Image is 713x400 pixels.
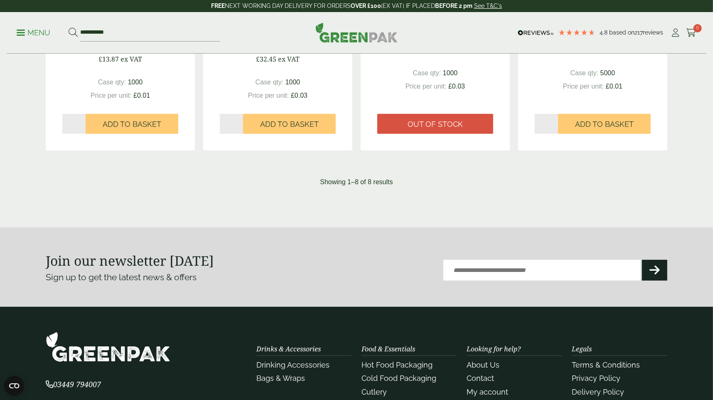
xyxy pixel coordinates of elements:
span: 1000 [285,79,300,86]
a: Out of stock [377,114,493,134]
span: reviews [643,29,663,36]
strong: Join our newsletter [DATE] [46,252,214,269]
i: Cart [686,29,696,37]
span: Based on [609,29,634,36]
span: ex VAT [120,54,142,64]
span: Add to Basket [575,120,634,129]
a: Terms & Conditions [572,360,640,369]
a: Bags & Wraps [256,374,305,383]
button: Open CMP widget [4,376,24,396]
strong: OVER £100 [351,2,381,9]
a: Cold Food Packaging [361,374,436,383]
span: Add to Basket [260,120,319,129]
span: £0.03 [291,92,307,99]
span: ex VAT [278,54,300,64]
span: Price per unit: [248,92,289,99]
span: 217 [634,29,643,36]
span: 1000 [128,79,143,86]
a: 0 [686,27,696,39]
span: Out of stock [408,120,463,129]
span: £13.87 [98,54,119,64]
button: Add to Basket [558,114,651,134]
i: My Account [671,29,681,37]
a: Menu [17,28,50,36]
span: 0 [693,24,702,32]
span: 03449 794007 [46,379,101,389]
span: £32.45 [256,54,276,64]
button: Add to Basket [243,114,336,134]
span: £0.01 [133,92,150,99]
span: £0.03 [448,83,465,90]
span: Price per unit: [91,92,132,99]
img: GreenPak Supplies [46,332,170,362]
span: £0.01 [606,83,622,90]
span: Case qty: [413,69,441,77]
button: Add to Basket [86,114,178,134]
span: Price per unit: [406,83,447,90]
a: 03449 794007 [46,381,101,389]
img: REVIEWS.io [518,30,554,36]
a: My account [467,388,508,396]
span: Price per unit: [563,83,604,90]
a: See T&C's [474,2,502,9]
a: Cutlery [361,388,387,396]
div: 4.77 Stars [558,29,595,36]
span: Case qty: [570,69,599,77]
a: About Us [467,360,499,369]
span: Add to Basket [103,120,161,129]
strong: BEFORE 2 pm [435,2,472,9]
span: 4.8 [600,29,609,36]
span: Case qty: [256,79,284,86]
p: Showing 1–8 of 8 results [320,177,393,187]
span: Case qty: [98,79,126,86]
span: 1000 [443,69,458,77]
img: GreenPak Supplies [315,22,398,42]
span: 5000 [600,69,615,77]
a: Delivery Policy [572,388,624,396]
a: Drinking Accessories [256,360,329,369]
a: Privacy Policy [572,374,621,383]
p: Sign up to get the latest news & offers [46,271,325,284]
a: Contact [467,374,494,383]
p: Menu [17,28,50,38]
a: Hot Food Packaging [361,360,433,369]
strong: FREE [211,2,225,9]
